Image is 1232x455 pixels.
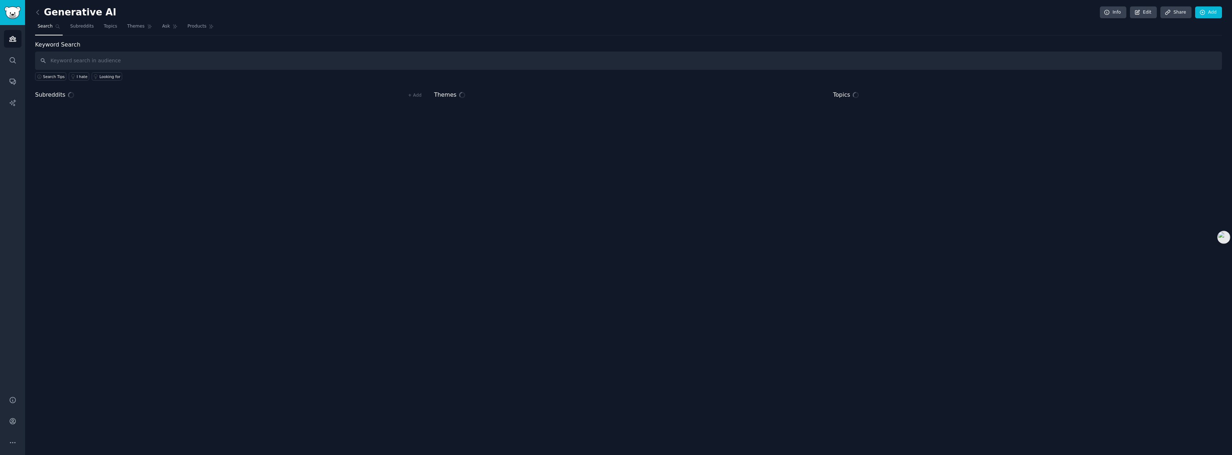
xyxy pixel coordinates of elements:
[38,23,53,30] span: Search
[104,23,117,30] span: Topics
[125,21,155,35] a: Themes
[162,23,170,30] span: Ask
[35,41,80,48] label: Keyword Search
[160,21,180,35] a: Ask
[1130,6,1157,19] a: Edit
[35,72,66,81] button: Search Tips
[833,91,850,100] span: Topics
[92,72,122,81] a: Looking for
[77,74,87,79] div: I hate
[100,74,121,79] div: Looking for
[185,21,217,35] a: Products
[1160,6,1191,19] a: Share
[4,6,21,19] img: GummySearch logo
[408,93,422,98] a: + Add
[188,23,207,30] span: Products
[434,91,457,100] span: Themes
[35,52,1222,70] input: Keyword search in audience
[68,21,96,35] a: Subreddits
[127,23,145,30] span: Themes
[43,74,65,79] span: Search Tips
[35,21,63,35] a: Search
[70,23,94,30] span: Subreddits
[101,21,120,35] a: Topics
[35,7,116,18] h2: Generative AI
[35,91,66,100] span: Subreddits
[1100,6,1126,19] a: Info
[1195,6,1222,19] a: Add
[69,72,89,81] a: I hate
